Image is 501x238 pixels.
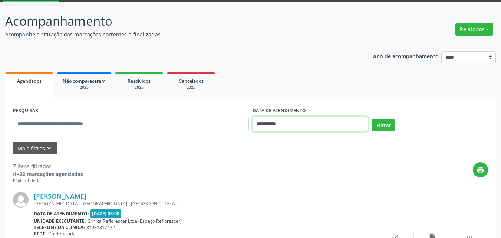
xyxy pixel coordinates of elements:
[34,192,86,200] a: [PERSON_NAME]
[48,231,76,237] span: Credenciada
[13,105,38,117] label: PESQUISAR
[13,178,83,184] div: Página 1 de 1
[5,30,349,38] p: Acompanhe a situação das marcações correntes e finalizadas
[17,78,42,84] span: Agendados
[13,170,83,178] div: de
[477,166,485,174] i: print
[253,105,306,117] label: DATA DE ATENDIMENTO
[34,218,86,224] b: Unidade executante:
[45,144,53,152] i: keyboard_arrow_down
[5,12,349,30] p: Acompanhamento
[372,119,395,131] button: Filtrar
[34,211,89,217] b: Data de atendimento:
[455,23,493,36] button: Relatórios
[473,162,488,177] button: print
[128,78,151,84] span: Resolvidos
[13,192,29,208] img: img
[179,78,204,84] span: Cancelados
[90,209,122,218] span: [DATE] 08:00
[86,224,115,231] span: 81981817472
[13,142,57,155] button: Mais filtroskeyboard_arrow_down
[34,200,377,207] div: [GEOGRAPHIC_DATA], [GEOGRAPHIC_DATA] - [GEOGRAPHIC_DATA]
[373,51,439,61] p: Ano de acompanhamento
[63,78,106,84] span: Não compareceram
[121,85,158,90] div: 2025
[13,162,83,170] div: 7 itens filtrados
[34,231,47,237] b: Rede:
[172,85,210,90] div: 2025
[88,218,182,224] span: Clínica Reflorescer Ltda (Espaço Reflorescer)
[19,170,83,177] strong: 23 marcações agendadas
[34,224,85,231] b: Telefone da clínica:
[63,85,106,90] div: 2025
